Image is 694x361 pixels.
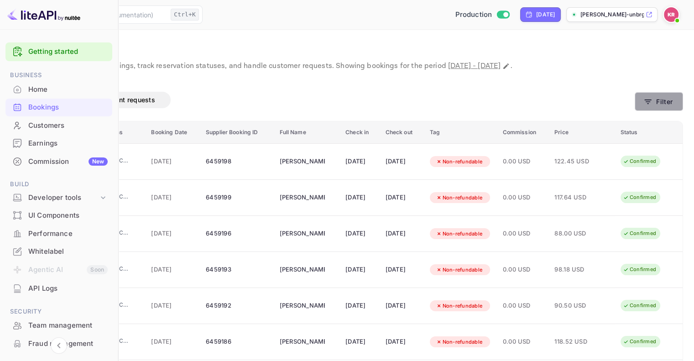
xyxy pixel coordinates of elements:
div: New [89,157,108,166]
span: Security [5,307,112,317]
a: API Logs [5,280,112,297]
a: Bookings [5,99,112,115]
a: Fraud management [5,335,112,352]
div: CommissionNew [5,153,112,171]
img: Kobus Roux [664,7,678,22]
div: Fraud management [5,335,112,353]
div: Ctrl+K [171,9,199,21]
div: UI Components [5,207,112,225]
a: Customers [5,117,112,134]
button: Collapse navigation [51,337,67,354]
a: Earnings [5,135,112,152]
div: Bookings [28,102,108,113]
a: Home [5,81,112,98]
div: Commission [28,157,108,167]
div: Team management [5,317,112,335]
span: Build [5,179,112,189]
div: Team management [28,320,108,331]
div: Switch to Sandbox mode [452,10,513,20]
div: Bookings [5,99,112,116]
div: Home [28,84,108,95]
a: UI Components [5,207,112,224]
div: Getting started [5,42,112,61]
div: Whitelabel [5,243,112,261]
div: Developer tools [28,193,99,203]
div: Customers [28,120,108,131]
a: Team management [5,317,112,334]
div: Home [5,81,112,99]
div: API Logs [28,283,108,294]
a: Whitelabel [5,243,112,260]
div: Performance [28,229,108,239]
div: API Logs [5,280,112,298]
div: Whitelabel [28,246,108,257]
div: Earnings [28,138,108,149]
div: Fraud management [28,339,108,349]
div: Performance [5,225,112,243]
a: CommissionNew [5,153,112,170]
img: LiteAPI logo [7,7,80,22]
div: Developer tools [5,190,112,206]
div: [DATE] [536,10,555,19]
div: UI Components [28,210,108,221]
span: Business [5,70,112,80]
a: Performance [5,225,112,242]
p: [PERSON_NAME]-unbrg.[PERSON_NAME]... [580,10,644,19]
span: Production [455,10,492,20]
div: Customers [5,117,112,135]
a: Getting started [28,47,108,57]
